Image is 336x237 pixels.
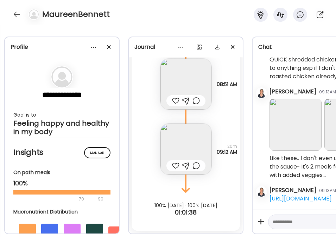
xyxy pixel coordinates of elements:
[129,203,243,208] div: 100% [DATE] · 100% [DATE]
[256,88,266,98] img: avatars%2FRVeVBoY4G9O2578DitMsgSKHquL2
[11,43,113,51] div: Profile
[42,9,110,20] h4: MaureenBennett
[217,149,237,155] span: 09:12 AM
[217,144,237,149] span: 20m
[13,147,110,158] h2: Insights
[270,87,316,96] div: [PERSON_NAME]
[13,111,110,119] div: Goal is to
[319,89,336,95] div: 09:13AM
[160,59,211,110] img: images%2Fqk1UMNShLscvHbxrvy1CHX4G3og2%2FEaxkWocgk9EWt8VAdCjd%2FQS25Jw5ISfCw5VhZZDnK_240
[13,169,110,176] div: On path meals
[134,43,237,51] div: Journal
[217,81,237,87] span: 08:51 AM
[84,147,110,158] div: Manage
[13,179,110,187] div: 100%
[51,66,72,87] img: bg-avatar-default.svg
[129,208,243,217] div: 01:01:38
[160,124,211,175] img: images%2Fqk1UMNShLscvHbxrvy1CHX4G3og2%2FbnHCPXBwnIijZNzOYvWK%2FMNoMTuWeC5ykRqGnqecK_240
[13,119,110,136] div: Feeling happy and healthy in my body
[29,9,39,19] img: bg-avatar-default.svg
[270,195,332,203] a: [URL][DOMAIN_NAME]
[270,99,322,151] img: attachments%2Fconverations%2FIkE2kggn4qODq7aOfkhz%2FcSKirtfSEYSHIIN9v5el
[97,195,104,203] div: 90
[256,187,266,197] img: avatars%2FRVeVBoY4G9O2578DitMsgSKHquL2
[270,186,316,195] div: [PERSON_NAME]
[13,195,96,203] div: 70
[13,208,131,216] div: Macronutrient Distribution
[319,187,336,194] div: 09:13AM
